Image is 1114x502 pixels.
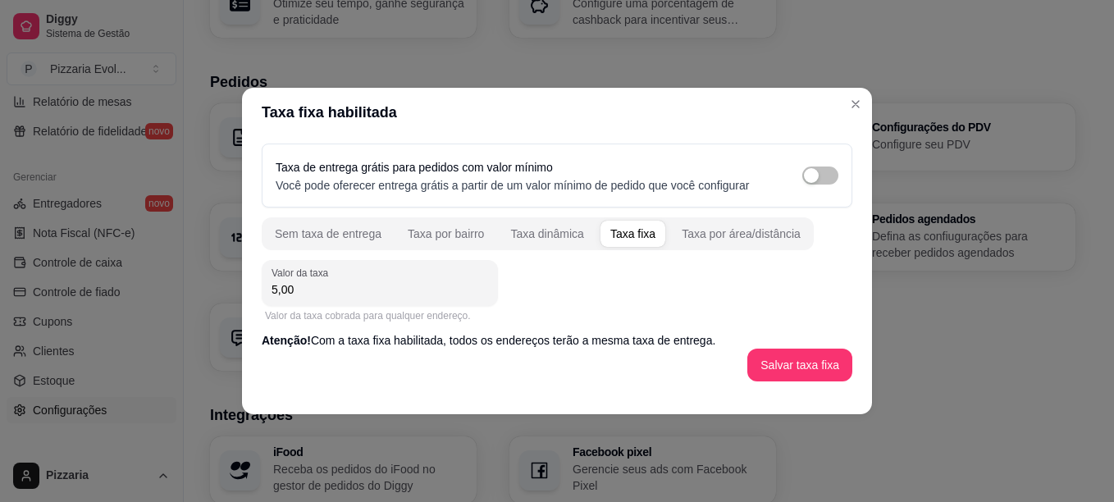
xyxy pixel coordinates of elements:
[682,226,801,242] div: Taxa por área/distância
[510,226,584,242] div: Taxa dinâmica
[610,226,655,242] div: Taxa fixa
[842,91,869,117] button: Close
[272,266,334,280] label: Valor da taxa
[408,226,484,242] div: Taxa por bairro
[272,281,488,298] input: Valor da taxa
[262,332,852,349] p: Com a taxa fixa habilitada, todos os endereços terão a mesma taxa de entrega.
[747,349,852,381] button: Salvar taxa fixa
[262,334,311,347] span: Atenção!
[276,161,553,174] label: Taxa de entrega grátis para pedidos com valor mínimo
[275,226,381,242] div: Sem taxa de entrega
[276,177,749,194] p: Você pode oferecer entrega grátis a partir de um valor mínimo de pedido que você configurar
[242,88,872,137] header: Taxa fixa habilitada
[265,309,495,322] div: Valor da taxa cobrada para qualquer endereço.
